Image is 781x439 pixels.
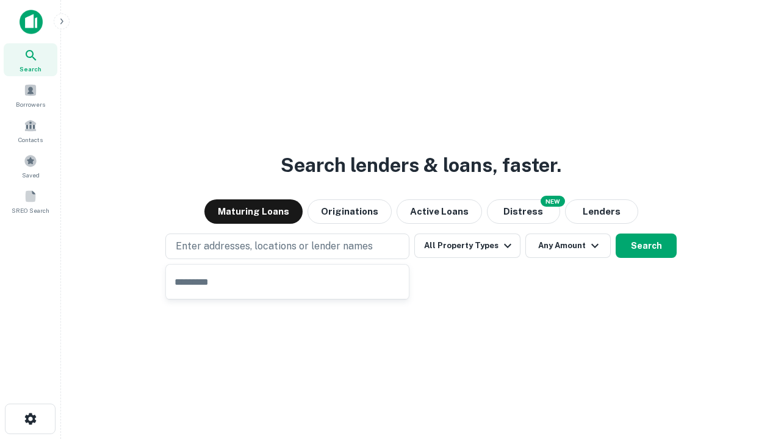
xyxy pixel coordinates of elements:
a: Contacts [4,114,57,147]
span: Borrowers [16,99,45,109]
button: Any Amount [525,234,611,258]
p: Enter addresses, locations or lender names [176,239,373,254]
button: Originations [308,199,392,224]
div: NEW [541,196,565,207]
button: Enter addresses, locations or lender names [165,234,409,259]
span: Search [20,64,41,74]
a: Saved [4,149,57,182]
a: SREO Search [4,185,57,218]
button: Lenders [565,199,638,224]
span: SREO Search [12,205,49,215]
button: Search [616,234,677,258]
button: Maturing Loans [204,199,303,224]
button: Search distressed loans with lien and other non-mortgage details. [487,199,560,224]
img: capitalize-icon.png [20,10,43,34]
button: All Property Types [414,234,520,258]
h3: Search lenders & loans, faster. [281,151,561,180]
span: Saved [22,170,40,180]
span: Contacts [18,135,43,145]
iframe: Chat Widget [720,341,781,400]
a: Search [4,43,57,76]
a: Borrowers [4,79,57,112]
button: Active Loans [397,199,482,224]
